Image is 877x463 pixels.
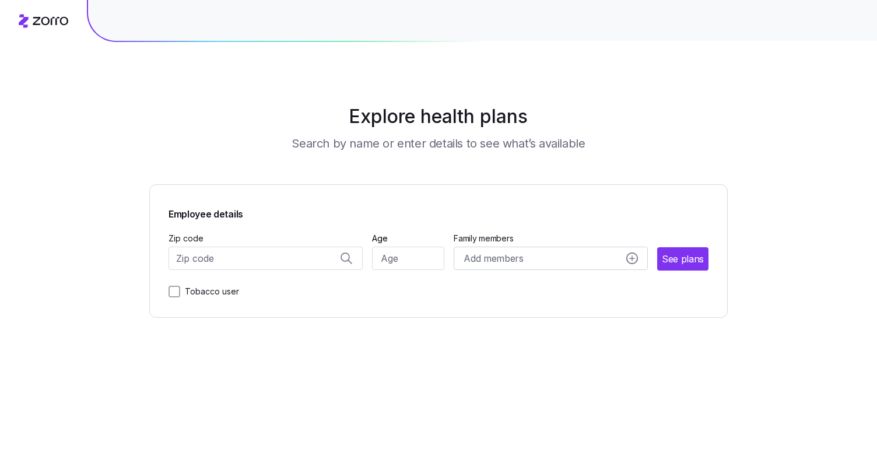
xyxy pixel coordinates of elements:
span: Add members [464,251,523,266]
button: See plans [657,247,708,271]
input: Zip code [169,247,363,270]
h1: Explore health plans [178,103,699,131]
h3: Search by name or enter details to see what’s available [292,135,585,152]
span: See plans [662,252,704,266]
span: Employee details [169,204,243,222]
label: Zip code [169,232,204,245]
label: Age [372,232,388,245]
label: Tobacco user [180,285,239,299]
span: Family members [454,233,648,244]
button: Add membersadd icon [454,247,648,270]
svg: add icon [626,252,638,264]
input: Age [372,247,445,270]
